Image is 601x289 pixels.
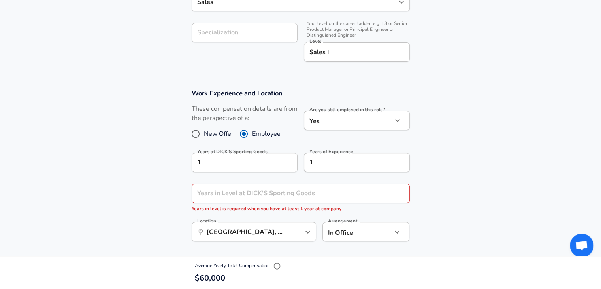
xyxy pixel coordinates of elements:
div: In Office [322,222,381,241]
label: Level [309,39,321,44]
span: Average Yearly Total Compensation [195,263,283,269]
span: Employee [252,129,281,139]
span: Your level on the career ladder. e.g. L3 or Senior Product Manager or Principal Engineer or Disti... [304,21,410,38]
label: Location [197,219,216,223]
a: Open chat [570,234,593,257]
input: 0 [192,153,280,172]
label: Arrangement [328,219,357,223]
button: Explain Total Compensation [271,260,283,272]
label: These compensation details are from the perspective of a: [192,105,298,123]
label: Are you still employed in this role? [309,107,385,112]
span: New Offer [204,129,234,139]
span: Years in level is required when you have at least 1 year at company [192,205,341,212]
input: 1 [192,184,392,203]
input: L3 [307,46,406,58]
label: Years at DICK'S Sporting Goods [197,149,268,154]
h3: Work Experience and Location [192,89,410,98]
label: Years of Experience [309,149,353,154]
button: Open [302,226,313,238]
div: Yes [304,111,392,130]
input: Specialization [192,23,298,42]
input: 7 [304,153,392,172]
